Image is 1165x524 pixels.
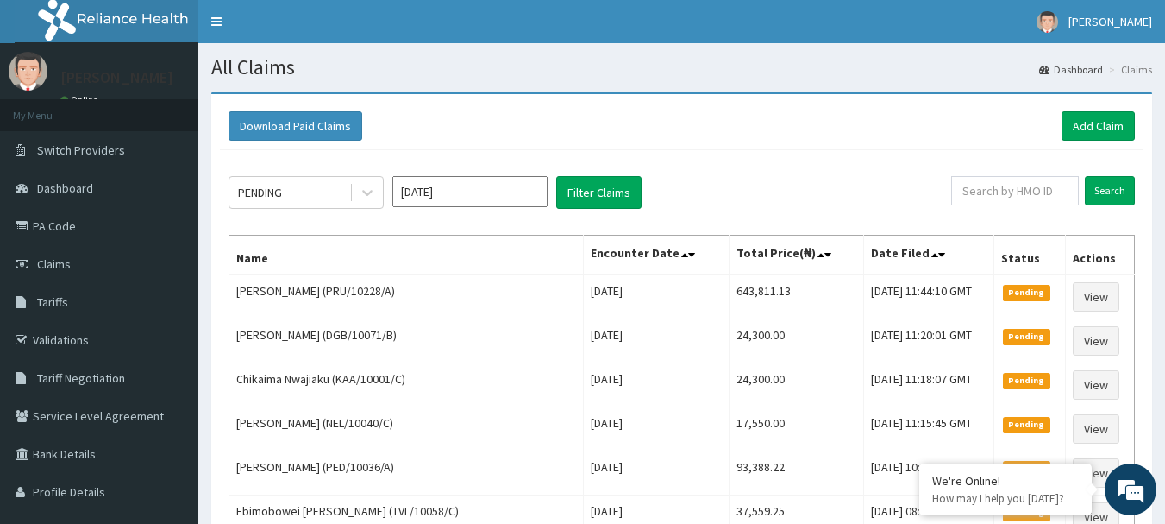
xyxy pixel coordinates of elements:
input: Search by HMO ID [951,176,1079,205]
td: 24,300.00 [729,319,863,363]
span: Pending [1003,285,1050,300]
span: Dashboard [37,180,93,196]
a: View [1073,370,1119,400]
td: 93,388.22 [729,451,863,496]
a: View [1073,326,1119,356]
td: 24,300.00 [729,363,863,407]
th: Date Filed [864,236,994,275]
th: Total Price(₦) [729,236,863,275]
td: [DATE] [583,407,729,451]
td: [DATE] [583,363,729,407]
a: Add Claim [1062,111,1135,141]
span: [PERSON_NAME] [1068,14,1152,29]
td: [DATE] [583,451,729,496]
th: Actions [1066,236,1135,275]
h1: All Claims [211,56,1152,79]
span: Pending [1003,417,1050,432]
li: Claims [1105,62,1152,77]
td: [DATE] [583,275,729,319]
td: [DATE] 11:20:01 GMT [864,319,994,363]
img: User Image [9,52,47,91]
a: Online [60,94,102,106]
span: Pending [1003,461,1050,477]
td: [DATE] 11:44:10 GMT [864,275,994,319]
span: Tariff Negotiation [37,370,125,386]
td: [DATE] 11:15:45 GMT [864,407,994,451]
span: Claims [37,256,71,272]
td: [DATE] 10:33:10 GMT [864,451,994,496]
div: PENDING [238,184,282,201]
span: Tariffs [37,294,68,310]
a: Dashboard [1039,62,1103,77]
th: Encounter Date [583,236,729,275]
th: Status [994,236,1066,275]
input: Select Month and Year [392,176,548,207]
img: User Image [1037,11,1058,33]
a: View [1073,458,1119,488]
td: 17,550.00 [729,407,863,451]
td: [PERSON_NAME] (NEL/10040/C) [229,407,584,451]
td: 643,811.13 [729,275,863,319]
input: Search [1085,176,1135,205]
a: View [1073,414,1119,444]
button: Download Paid Claims [229,111,362,141]
td: [DATE] [583,319,729,363]
td: [PERSON_NAME] (PRU/10228/A) [229,275,584,319]
span: Pending [1003,329,1050,344]
th: Name [229,236,584,275]
a: View [1073,282,1119,312]
td: [DATE] 11:18:07 GMT [864,363,994,407]
div: We're Online! [932,473,1079,489]
td: [PERSON_NAME] (PED/10036/A) [229,451,584,496]
span: Switch Providers [37,142,125,158]
button: Filter Claims [556,176,642,209]
span: Pending [1003,373,1050,388]
td: [PERSON_NAME] (DGB/10071/B) [229,319,584,363]
td: Chikaima Nwajiaku (KAA/10001/C) [229,363,584,407]
p: [PERSON_NAME] [60,70,173,85]
p: How may I help you today? [932,491,1079,506]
